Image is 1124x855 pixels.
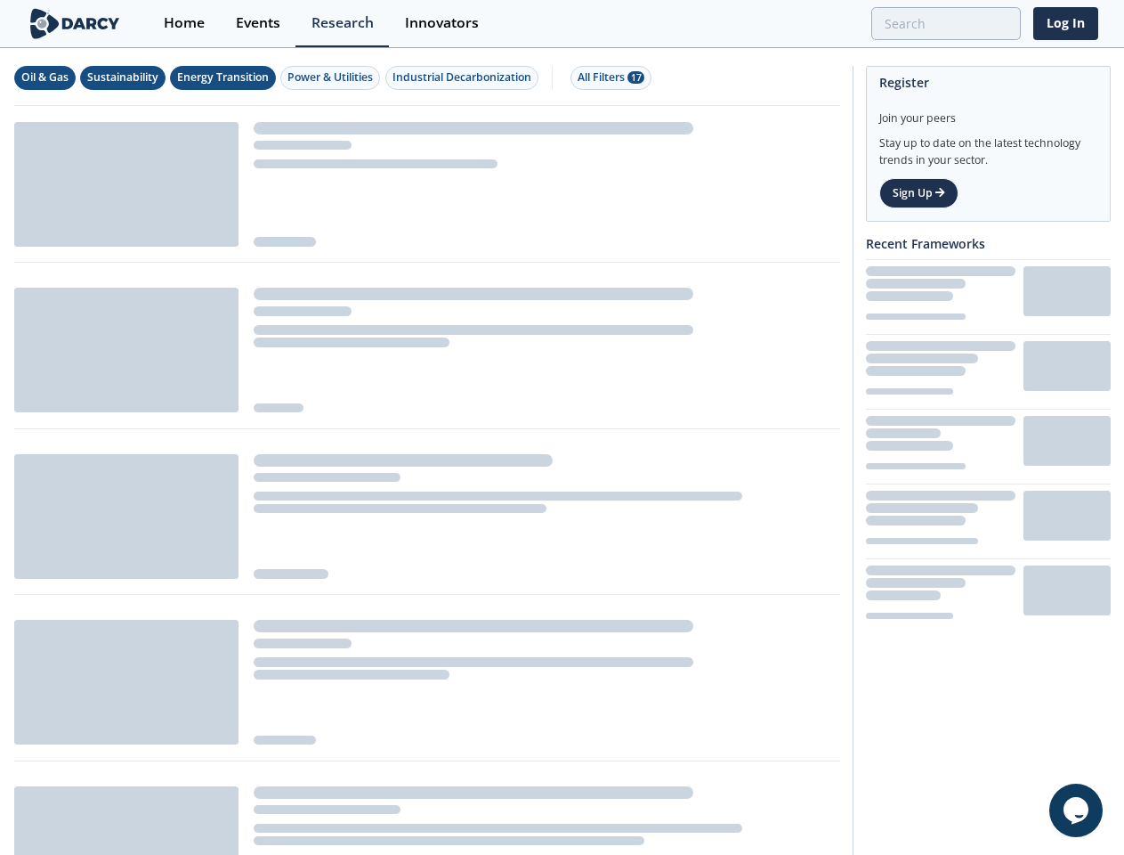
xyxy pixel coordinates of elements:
a: Log In [1033,7,1098,40]
div: Register [879,67,1097,98]
div: Oil & Gas [21,69,69,85]
span: 17 [627,71,644,84]
div: Join your peers [879,98,1097,126]
div: Recent Frameworks [866,228,1111,259]
div: Events [236,16,280,30]
iframe: chat widget [1049,784,1106,837]
a: Sign Up [879,178,958,208]
div: Stay up to date on the latest technology trends in your sector. [879,126,1097,168]
div: All Filters [578,69,644,85]
div: Research [311,16,374,30]
div: Power & Utilities [287,69,373,85]
button: Energy Transition [170,66,276,90]
div: Innovators [405,16,479,30]
button: Power & Utilities [280,66,380,90]
button: Industrial Decarbonization [385,66,538,90]
button: All Filters 17 [570,66,651,90]
img: logo-wide.svg [27,8,124,39]
div: Industrial Decarbonization [392,69,531,85]
button: Sustainability [80,66,166,90]
input: Advanced Search [871,7,1021,40]
div: Energy Transition [177,69,269,85]
div: Home [164,16,205,30]
button: Oil & Gas [14,66,76,90]
div: Sustainability [87,69,158,85]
